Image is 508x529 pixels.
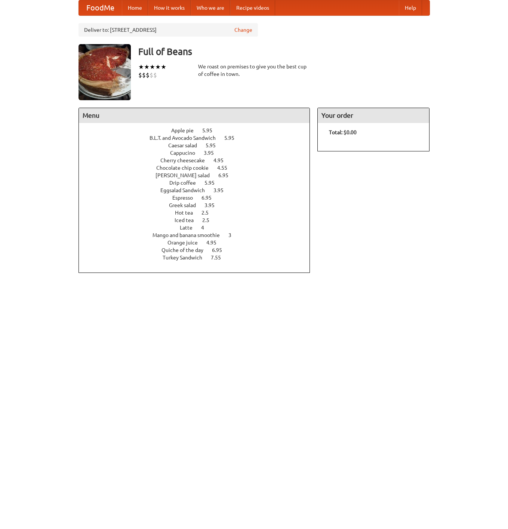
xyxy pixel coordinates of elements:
a: Apple pie 5.95 [171,127,226,133]
a: B.L.T. and Avocado Sandwich 5.95 [150,135,248,141]
span: 4.95 [206,240,224,246]
span: 2.5 [201,210,216,216]
span: Iced tea [175,217,201,223]
span: Eggsalad Sandwich [160,187,212,193]
span: Apple pie [171,127,201,133]
span: Chocolate chip cookie [156,165,216,171]
span: Cappucino [170,150,203,156]
span: Quiche of the day [161,247,211,253]
span: B.L.T. and Avocado Sandwich [150,135,223,141]
span: 6.95 [212,247,230,253]
a: Greek salad 3.95 [169,202,228,208]
span: Caesar salad [168,142,204,148]
span: Orange juice [167,240,205,246]
a: Orange juice 4.95 [167,240,230,246]
span: Latte [180,225,200,231]
a: Mango and banana smoothie 3 [153,232,245,238]
li: ★ [155,63,161,71]
span: 3 [228,232,239,238]
h4: Menu [79,108,310,123]
span: Espresso [172,195,200,201]
span: 5.95 [202,127,220,133]
a: [PERSON_NAME] salad 6.95 [156,172,242,178]
div: Deliver to: [STREET_ADDRESS] [78,23,258,37]
a: Drip coffee 5.95 [169,180,228,186]
span: 6.95 [201,195,219,201]
li: ★ [150,63,155,71]
a: Quiche of the day 6.95 [161,247,236,253]
span: 4.95 [213,157,231,163]
li: $ [153,71,157,79]
a: Help [399,0,422,15]
span: 5.95 [224,135,242,141]
a: Espresso 6.95 [172,195,225,201]
a: Turkey Sandwich 7.55 [163,255,235,261]
span: Greek salad [169,202,203,208]
a: Change [234,26,252,34]
a: Recipe videos [230,0,275,15]
span: [PERSON_NAME] salad [156,172,217,178]
span: 2.5 [202,217,217,223]
span: 3.95 [204,150,221,156]
li: $ [138,71,142,79]
a: Home [122,0,148,15]
b: Total: $0.00 [329,129,357,135]
a: How it works [148,0,191,15]
a: Caesar salad 5.95 [168,142,230,148]
span: 5.95 [206,142,223,148]
h4: Your order [318,108,429,123]
span: Drip coffee [169,180,203,186]
a: Hot tea 2.5 [175,210,222,216]
span: 3.95 [213,187,231,193]
a: Chocolate chip cookie 4.55 [156,165,241,171]
h3: Full of Beans [138,44,430,59]
img: angular.jpg [78,44,131,100]
li: $ [142,71,146,79]
span: 5.95 [204,180,222,186]
a: Who we are [191,0,230,15]
a: Eggsalad Sandwich 3.95 [160,187,237,193]
span: 6.95 [218,172,236,178]
a: Cherry cheesecake 4.95 [160,157,237,163]
span: 7.55 [211,255,228,261]
a: Cappucino 3.95 [170,150,228,156]
span: 4 [201,225,212,231]
span: Hot tea [175,210,200,216]
a: Iced tea 2.5 [175,217,223,223]
div: We roast on premises to give you the best cup of coffee in town. [198,63,310,78]
li: ★ [161,63,166,71]
li: $ [146,71,150,79]
li: ★ [138,63,144,71]
span: 3.95 [204,202,222,208]
span: 4.55 [217,165,235,171]
a: Latte 4 [180,225,218,231]
span: Turkey Sandwich [163,255,210,261]
a: FoodMe [79,0,122,15]
span: Mango and banana smoothie [153,232,227,238]
span: Cherry cheesecake [160,157,212,163]
li: $ [150,71,153,79]
li: ★ [144,63,150,71]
